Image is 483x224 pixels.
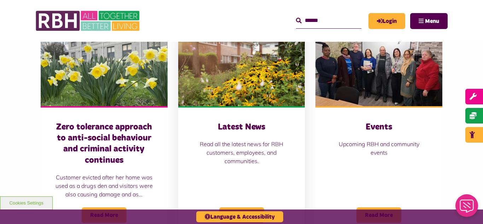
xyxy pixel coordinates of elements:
[196,211,283,222] button: Language & Accessibility
[410,13,448,29] button: Navigation
[41,27,168,106] img: Freehold
[55,173,153,199] p: Customer evicted after her home was used as a drugs den and visitors were also causing damage and...
[192,122,291,133] h3: Latest News
[425,18,439,24] span: Menu
[451,192,483,224] iframe: Netcall Web Assistant for live chat
[296,13,361,28] input: Search
[356,207,401,223] span: Read More
[330,122,428,133] h3: Events
[178,27,305,106] img: SAZ MEDIA RBH HOUSING4
[55,122,153,166] h3: Zero tolerance approach to anti-social behaviour and criminal activity continues
[368,13,405,29] a: MyRBH
[219,207,264,223] span: Read More
[35,7,141,35] img: RBH
[82,207,127,223] span: Read More
[192,140,291,165] p: Read all the latest news for RBH customers, employees, and communities.
[315,27,442,106] img: Group photo of customers and colleagues at Spotland Community Centre
[330,140,428,157] p: Upcoming RBH and community events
